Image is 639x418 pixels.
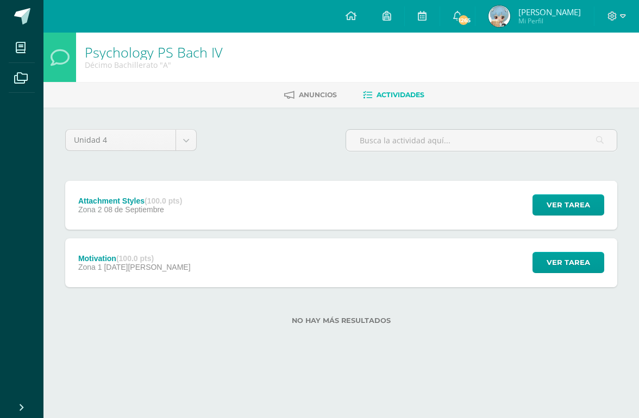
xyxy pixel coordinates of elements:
[104,263,190,271] span: [DATE][PERSON_NAME]
[547,252,590,273] span: Ver tarea
[66,130,196,150] a: Unidad 4
[299,91,337,99] span: Anuncios
[78,263,102,271] span: Zona 1
[518,16,581,26] span: Mi Perfil
[116,254,154,263] strong: (100.0 pts)
[363,86,424,104] a: Actividades
[284,86,337,104] a: Anuncios
[104,205,164,214] span: 08 de Septiembre
[85,43,223,61] a: Psychology PS Bach IV
[78,205,102,214] span: Zona 2
[346,130,617,151] input: Busca la actividad aquí...
[547,195,590,215] span: Ver tarea
[532,194,604,216] button: Ver tarea
[74,130,167,150] span: Unidad 4
[145,197,182,205] strong: (100.0 pts)
[532,252,604,273] button: Ver tarea
[65,316,617,325] label: No hay más resultados
[458,14,469,26] span: 1265
[488,5,510,27] img: e1b375e1be8778876a95c630fcd813a3.png
[518,7,581,17] span: [PERSON_NAME]
[78,197,182,205] div: Attachment Styles
[85,45,223,60] h1: Psychology PS Bach IV
[78,254,191,263] div: Motivation
[85,60,223,70] div: Décimo Bachillerato 'A'
[377,91,424,99] span: Actividades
